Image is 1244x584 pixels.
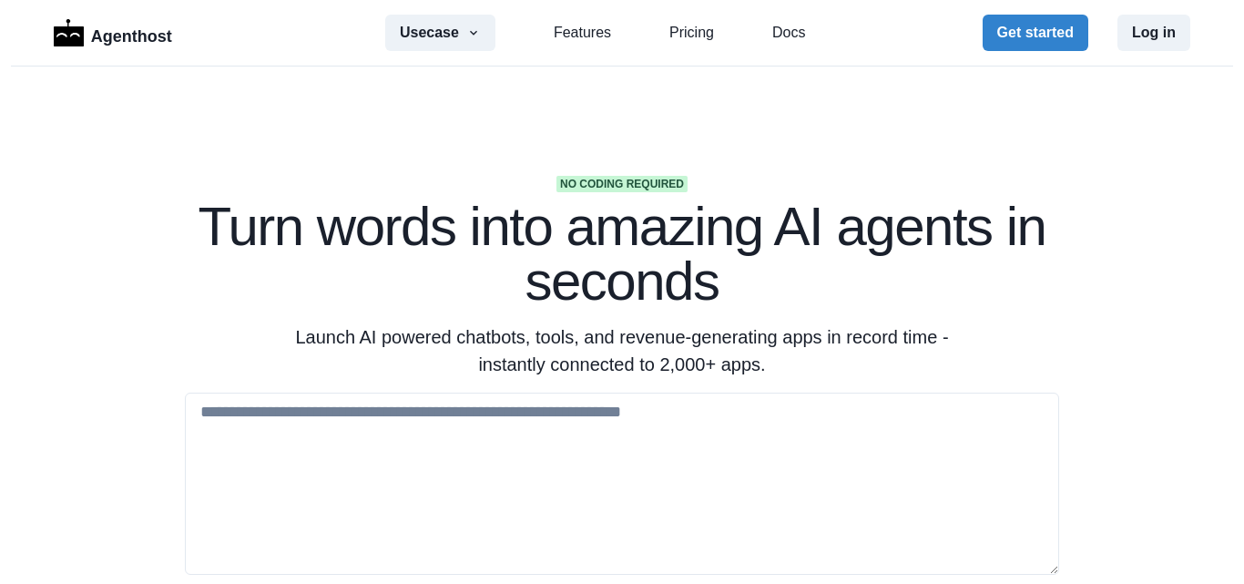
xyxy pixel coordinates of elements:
[54,17,172,49] a: LogoAgenthost
[54,19,84,46] img: Logo
[272,323,972,378] p: Launch AI powered chatbots, tools, and revenue-generating apps in record time - instantly connect...
[669,22,714,44] a: Pricing
[91,17,172,49] p: Agenthost
[772,22,805,44] a: Docs
[1117,15,1190,51] button: Log in
[983,15,1088,51] button: Get started
[554,22,611,44] a: Features
[185,200,1059,309] h1: Turn words into amazing AI agents in seconds
[385,15,495,51] button: Usecase
[556,176,688,192] span: No coding required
